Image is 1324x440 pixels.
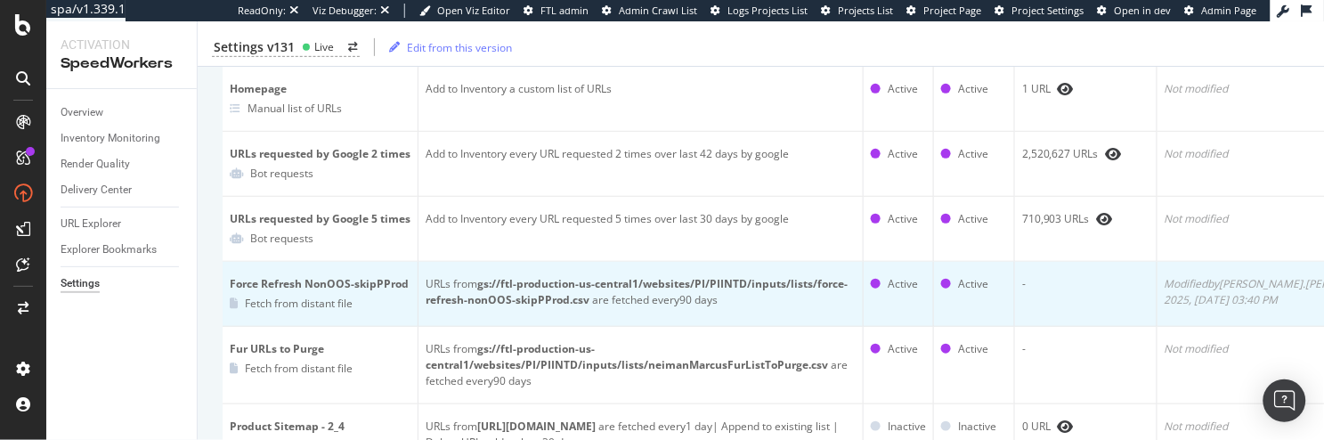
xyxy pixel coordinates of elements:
[61,155,184,174] a: Render Quality
[437,4,510,17] span: Open Viz Editor
[61,181,132,200] div: Delivery Center
[821,4,894,18] a: Projects List
[314,39,334,54] div: Live
[540,4,589,17] span: FTL admin
[230,211,410,227] div: URLs requested by Google 5 times
[230,146,410,162] div: URLs requested by Google 2 times
[418,67,864,132] td: Add to Inventory a custom list of URLs
[61,181,184,200] a: Delivery Center
[382,33,512,61] button: Edit from this version
[418,132,864,197] td: Add to Inventory every URL requested 2 times over last 42 days by google
[61,155,130,174] div: Render Quality
[61,129,160,148] div: Inventory Monitoring
[888,211,918,227] div: Active
[924,4,982,17] span: Project Page
[1202,4,1257,17] span: Admin Page
[958,341,988,357] div: Active
[907,4,982,18] a: Project Page
[958,146,988,162] div: Active
[61,36,183,53] div: Activation
[61,103,184,122] a: Overview
[61,215,184,233] a: URL Explorer
[407,39,512,54] div: Edit from this version
[248,101,342,116] div: Manual list of URLs
[888,276,918,292] div: Active
[888,341,918,357] div: Active
[61,53,183,74] div: SpeedWorkers
[418,197,864,262] td: Add to Inventory every URL requested 5 times over last 30 days by google
[426,276,856,308] div: URLs from are fetched every 90 days
[230,81,410,97] div: Homepage
[238,4,286,18] div: ReadOnly:
[838,4,894,17] span: Projects List
[1185,4,1257,18] a: Admin Page
[1022,81,1149,97] div: 1 URL
[1012,4,1084,17] span: Project Settings
[245,296,353,311] div: Fetch from distant file
[61,274,100,293] div: Settings
[524,4,589,18] a: FTL admin
[426,341,856,389] div: URLs from are fetched every 90 days
[888,419,926,435] div: Inactive
[214,38,295,56] div: Settings v131
[1115,4,1172,17] span: Open in dev
[1015,262,1157,327] td: -
[250,166,313,181] div: Bot requests
[426,276,848,307] b: gs://ftl-production-us-central1/websites/PI/PIINTD/inputs/lists/force-refresh-nonOOS-skipPProd.csv
[419,4,510,18] a: Open Viz Editor
[426,341,828,372] b: gs://ftl-production-us-central1/websites/PI/PIINTD/inputs/lists/neimanMarcusFurListToPurge.csv
[1022,211,1149,227] div: 710,903 URLs
[61,215,121,233] div: URL Explorer
[61,240,157,259] div: Explorer Bookmarks
[958,211,988,227] div: Active
[888,146,918,162] div: Active
[602,4,697,18] a: Admin Crawl List
[230,419,410,435] div: Product Sitemap - 2_4
[1106,147,1122,161] div: eye
[61,129,184,148] a: Inventory Monitoring
[250,231,313,246] div: Bot requests
[958,81,988,97] div: Active
[1263,379,1306,422] div: Open Intercom Messenger
[61,103,103,122] div: Overview
[61,240,184,259] a: Explorer Bookmarks
[1022,419,1149,435] div: 0 URL
[711,4,808,18] a: Logs Projects List
[888,81,918,97] div: Active
[1058,420,1074,434] div: eye
[348,42,358,53] div: arrow-right-arrow-left
[61,274,184,293] a: Settings
[477,419,596,434] b: [URL][DOMAIN_NAME]
[1015,327,1157,404] td: -
[727,4,808,17] span: Logs Projects List
[1022,146,1149,162] div: 2,520,627 URLs
[958,419,996,435] div: Inactive
[1097,212,1113,226] div: eye
[230,276,410,292] div: Force Refresh NonOOS-skipPProd
[1058,82,1074,96] div: eye
[995,4,1084,18] a: Project Settings
[313,4,377,18] div: Viz Debugger:
[230,341,410,357] div: Fur URLs to Purge
[958,276,988,292] div: Active
[245,361,353,376] div: Fetch from distant file
[619,4,697,17] span: Admin Crawl List
[1098,4,1172,18] a: Open in dev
